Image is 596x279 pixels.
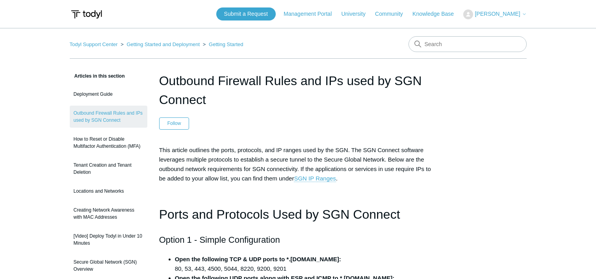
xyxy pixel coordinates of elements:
a: University [341,10,373,18]
a: Tenant Creation and Tenant Deletion [70,158,147,180]
button: Follow Article [159,117,189,129]
h1: Ports and Protocols Used by SGN Connect [159,205,437,225]
a: Creating Network Awareness with MAC Addresses [70,203,147,225]
h2: Option 1 - Simple Configuration [159,233,437,247]
a: Locations and Networks [70,184,147,199]
a: Outbound Firewall Rules and IPs used by SGN Connect [70,106,147,128]
a: SGN IP Ranges [294,175,336,182]
li: 80, 53, 443, 4500, 5044, 8220, 9200, 9201 [175,255,437,273]
a: Management Portal [284,10,340,18]
span: This article outlines the ports, protocols, and IP ranges used by the SGN. The SGN Connect softwa... [159,147,431,182]
a: Deployment Guide [70,87,147,102]
img: Todyl Support Center Help Center home page [70,7,103,22]
a: [Video] Deploy Todyl in Under 10 Minutes [70,229,147,251]
a: How to Reset or Disable Multifactor Authentication (MFA) [70,132,147,154]
a: Submit a Request [216,7,276,20]
a: Knowledge Base [412,10,462,18]
a: Community [375,10,411,18]
button: [PERSON_NAME] [463,9,526,19]
a: Secure Global Network (SGN) Overview [70,255,147,277]
li: Getting Started and Deployment [119,41,201,47]
a: Getting Started [209,41,243,47]
span: [PERSON_NAME] [475,11,520,17]
input: Search [408,36,527,52]
h1: Outbound Firewall Rules and IPs used by SGN Connect [159,71,437,109]
span: Articles in this section [70,73,125,79]
strong: Open the following TCP & UDP ports to *.[DOMAIN_NAME]: [175,256,341,262]
a: Todyl Support Center [70,41,118,47]
li: Todyl Support Center [70,41,119,47]
li: Getting Started [201,41,243,47]
a: Getting Started and Deployment [126,41,200,47]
